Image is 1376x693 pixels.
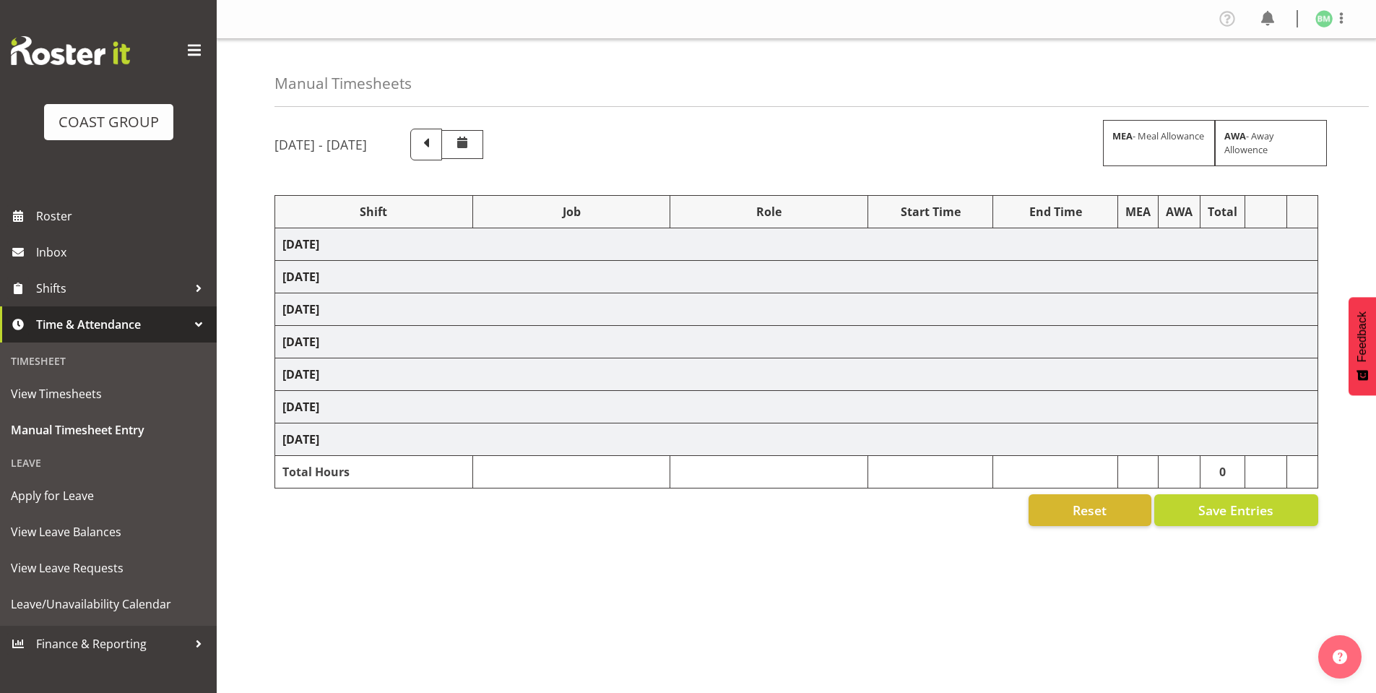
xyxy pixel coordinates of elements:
td: [DATE] [275,228,1318,261]
button: Reset [1029,494,1151,526]
span: Shifts [36,277,188,299]
div: Leave [4,448,213,478]
div: Role [678,203,860,220]
td: Total Hours [275,456,473,488]
a: Manual Timesheet Entry [4,412,213,448]
a: Apply for Leave [4,478,213,514]
span: Feedback [1356,311,1369,362]
td: [DATE] [275,293,1318,326]
div: Shift [282,203,465,220]
td: [DATE] [275,326,1318,358]
td: [DATE] [275,358,1318,391]
a: View Leave Balances [4,514,213,550]
a: Leave/Unavailability Calendar [4,586,213,622]
div: COAST GROUP [59,111,159,133]
div: Total [1208,203,1237,220]
td: 0 [1200,456,1245,488]
div: Timesheet [4,346,213,376]
span: View Leave Balances [11,521,206,543]
img: help-xxl-2.png [1333,650,1347,664]
span: Manual Timesheet Entry [11,419,206,441]
span: Save Entries [1198,501,1273,520]
span: Reset [1073,501,1107,520]
a: View Leave Requests [4,550,213,586]
td: [DATE] [275,423,1318,456]
h4: Manual Timesheets [274,75,412,92]
img: boston-morgan-horan1177.jpg [1315,10,1333,27]
span: View Leave Requests [11,557,206,579]
div: Start Time [875,203,985,220]
strong: AWA [1224,129,1246,142]
div: - Meal Allowance [1103,120,1215,166]
div: - Away Allowence [1215,120,1327,166]
img: Rosterit website logo [11,36,130,65]
h5: [DATE] - [DATE] [274,137,367,152]
strong: MEA [1112,129,1133,142]
a: View Timesheets [4,376,213,412]
td: [DATE] [275,391,1318,423]
div: End Time [1000,203,1110,220]
span: View Timesheets [11,383,206,405]
span: Inbox [36,241,209,263]
button: Feedback - Show survey [1349,297,1376,395]
span: Finance & Reporting [36,633,188,655]
button: Save Entries [1154,494,1318,526]
span: Apply for Leave [11,485,206,507]
div: Job [480,203,663,220]
span: Leave/Unavailability Calendar [11,593,206,615]
div: MEA [1125,203,1151,220]
td: [DATE] [275,261,1318,293]
span: Roster [36,205,209,227]
div: AWA [1166,203,1193,220]
span: Time & Attendance [36,314,188,335]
